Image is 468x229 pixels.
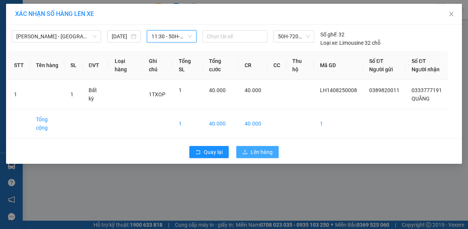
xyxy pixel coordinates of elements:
th: CR [239,51,267,80]
span: 0389820011 [369,87,399,93]
span: 11:30 - 50H-720.12 [151,31,192,42]
span: phone [44,28,50,34]
span: 0333777191 [412,87,442,93]
th: Mã GD [314,51,363,80]
td: 40.000 [239,109,267,138]
button: Close [441,4,462,25]
span: Số ĐT [412,58,426,64]
div: 32 [320,30,345,39]
span: 40.000 [245,87,261,93]
span: Số ĐT [369,58,384,64]
th: Tổng SL [173,51,203,80]
span: upload [242,149,248,155]
span: 1TXOP [149,91,165,97]
li: 01 [PERSON_NAME] [3,17,144,26]
span: 50H-720.12 [278,31,310,42]
span: LH1408250008 [320,87,357,93]
span: Số ghế: [320,30,337,39]
th: Tổng cước [203,51,239,80]
input: 14/08/2025 [112,32,129,41]
span: Loại xe: [320,39,338,47]
span: XÁC NHẬN SỐ HÀNG LÊN XE [15,10,94,17]
span: QUÃNG [412,96,430,102]
th: Loại hàng [109,51,143,80]
span: Người gửi [369,66,393,72]
td: Bất kỳ [83,80,109,109]
span: environment [44,18,50,24]
span: Phan Rí - Sài Gòn [16,31,97,42]
span: Lên hàng [251,148,273,156]
button: uploadLên hàng [236,146,279,158]
span: close [448,11,454,17]
th: ĐVT [83,51,109,80]
b: GỬI : Liên Hương [3,47,83,60]
span: 40.000 [209,87,226,93]
div: Limousine 32 chỗ [320,39,381,47]
img: logo.jpg [3,3,41,41]
span: 1 [70,91,73,97]
td: 40.000 [203,109,239,138]
td: 1 [173,109,203,138]
td: 1 [8,80,30,109]
span: Quay lại [204,148,223,156]
th: SL [64,51,83,80]
th: STT [8,51,30,80]
th: CC [267,51,286,80]
li: 02523854854 [3,26,144,36]
th: Ghi chú [143,51,173,80]
th: Tên hàng [30,51,64,80]
span: Người nhận [412,66,440,72]
b: [PERSON_NAME] [44,5,108,14]
th: Thu hộ [286,51,314,80]
button: rollbackQuay lại [189,146,229,158]
span: 1 [179,87,182,93]
span: rollback [195,149,201,155]
td: 1 [314,109,363,138]
td: Tổng cộng [30,109,64,138]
